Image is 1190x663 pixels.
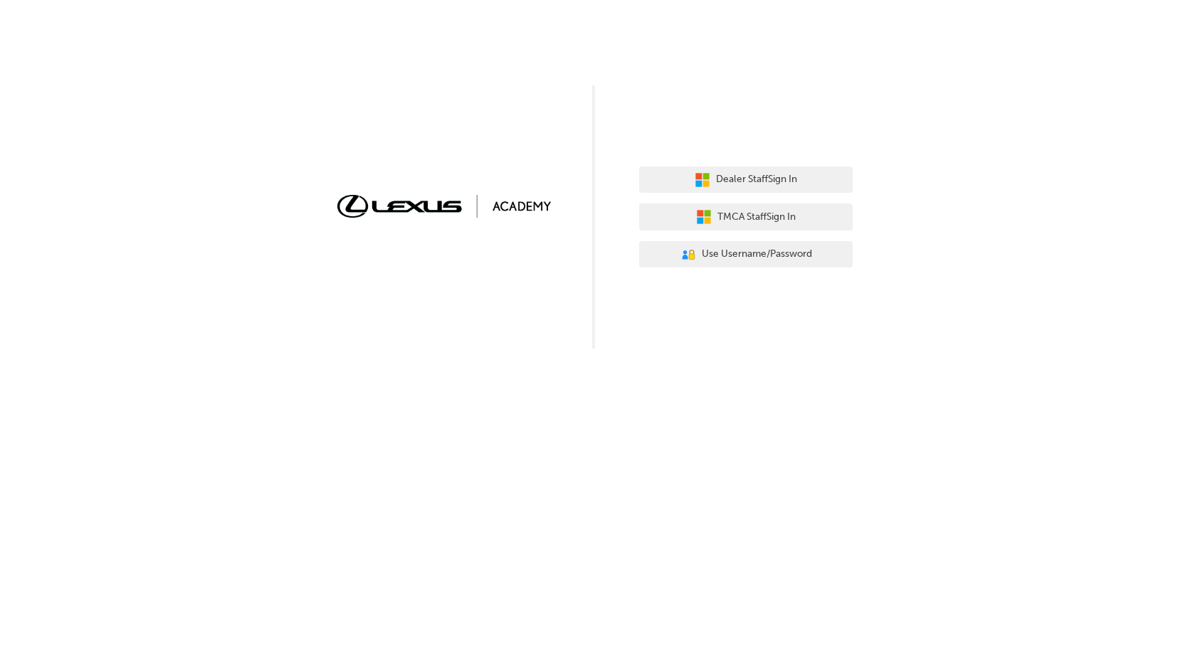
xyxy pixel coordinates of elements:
span: Use Username/Password [702,246,812,262]
img: Trak [337,195,551,217]
button: TMCA StaffSign In [639,203,853,230]
button: Use Username/Password [639,241,853,268]
span: Dealer Staff Sign In [716,171,797,188]
button: Dealer StaffSign In [639,166,853,193]
span: TMCA Staff Sign In [717,209,796,226]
